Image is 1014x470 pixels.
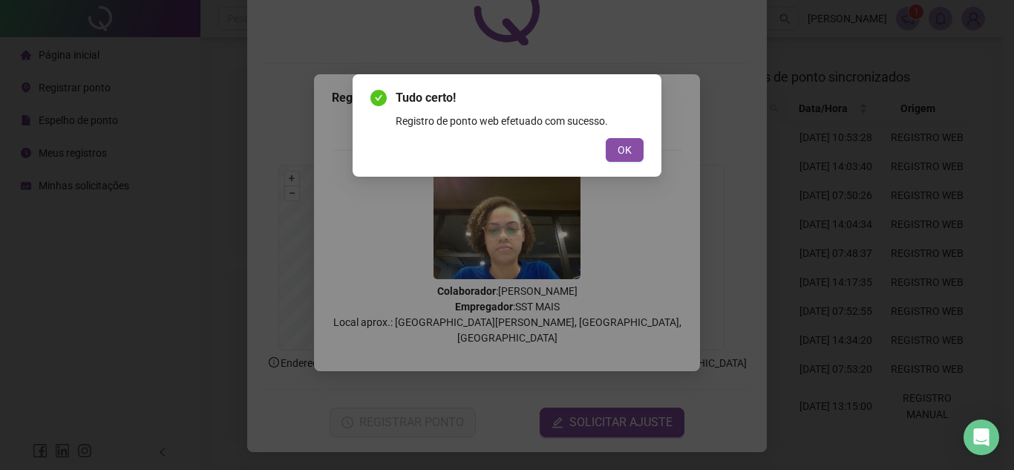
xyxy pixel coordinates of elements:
span: Tudo certo! [396,89,644,107]
span: OK [618,142,632,158]
div: Open Intercom Messenger [964,420,999,455]
button: OK [606,138,644,162]
span: check-circle [370,90,387,106]
div: Registro de ponto web efetuado com sucesso. [396,113,644,129]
